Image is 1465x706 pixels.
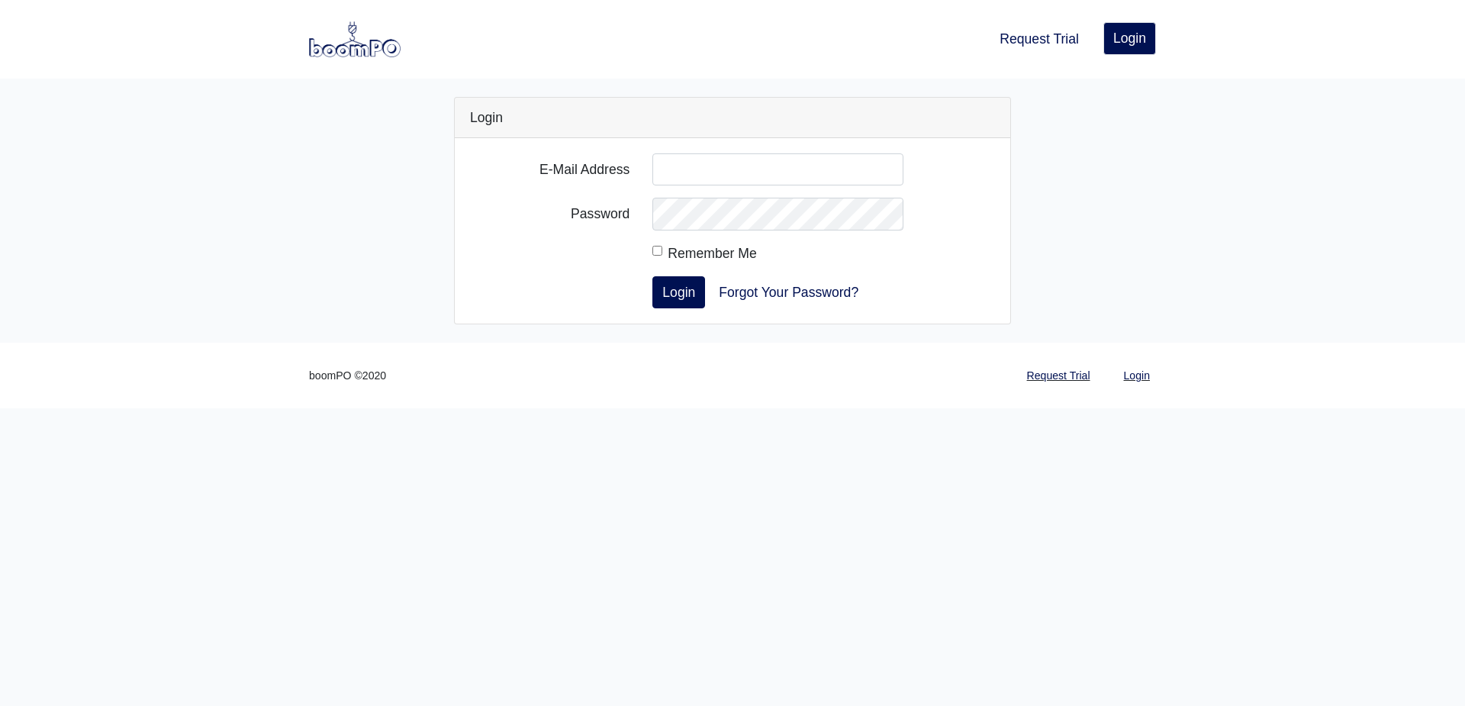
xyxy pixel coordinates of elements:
[455,98,1010,138] div: Login
[668,243,756,264] label: Remember Me
[652,276,705,308] button: Login
[1118,361,1156,391] a: Login
[709,276,868,308] a: Forgot Your Password?
[309,21,401,56] img: boomPO
[459,153,641,185] label: E-Mail Address
[309,367,386,385] small: boomPO ©2020
[1021,361,1096,391] a: Request Trial
[459,198,641,230] label: Password
[993,22,1085,56] a: Request Trial
[1103,22,1156,54] a: Login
